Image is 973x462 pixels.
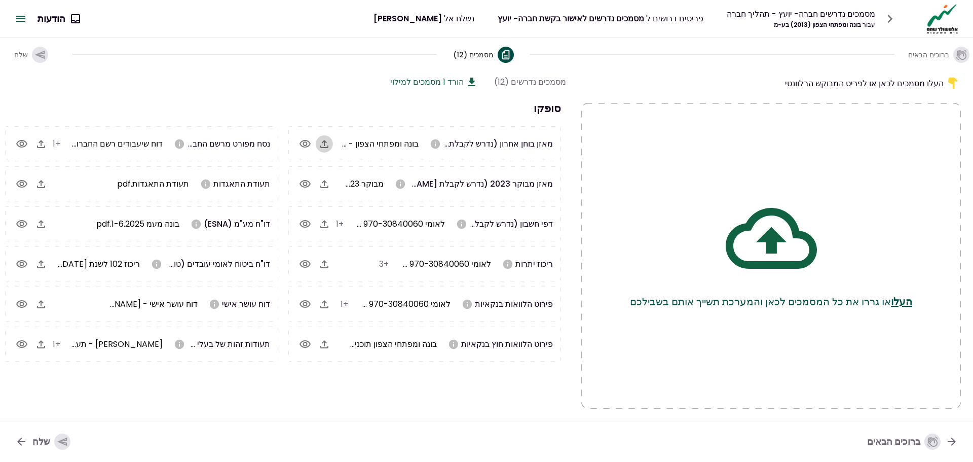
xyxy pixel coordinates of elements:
span: מסמכים (12) [453,50,494,60]
svg: אנא העלו צילום תעודת זהות של כל בעלי מניות החברה (לת.ז. ביומטרית יש להעלות 2 צדדים) [174,339,185,350]
svg: אנא העלו דפי חשבון ל3 חודשים האחרונים לכל החשבונות בנק [456,219,467,230]
span: ריכוז יתרות [515,258,553,270]
span: דוח עושר אישי [222,298,270,310]
button: העלו [891,294,912,309]
span: [PERSON_NAME] [373,13,442,24]
span: מאזן בוחן אחרון (נדרש לקבלת [PERSON_NAME] ירוק) [359,138,553,150]
span: מבוקר 2023.pdf [325,178,384,190]
span: +1 [336,218,344,230]
svg: במידה ונערכת הנהלת חשבונות כפולה בלבד [430,138,441,150]
span: בונה ומפתחי הצפון - מבוקר 2024.pdf [287,138,419,150]
span: דוח שיעבודים רשם החברות 1.4.25.pdf [26,138,163,150]
span: דוח עושר אישי - אלטשולר.pdf [58,298,198,310]
div: בונה ומפתחי הצפון (2013) בע~מ [727,20,875,29]
span: לאומי 970-30840060 תנועות 3 חוד' 19.8.25.pdf [271,218,445,230]
span: מאזן מבוקר 2023 (נדרש לקבלת [PERSON_NAME] ירוק) [349,178,553,190]
button: ברוכים הבאים [859,429,966,455]
div: שלח [32,434,70,450]
span: ריכוז 102 לשנת 2025.pdf [44,258,140,270]
svg: אנא העלו מאזן מבוקר לשנה 2023 [395,179,406,190]
p: או גררו את כל המסמכים לכאן והמערכת תשייך אותם בשבילכם [630,294,912,309]
img: Logo [924,3,961,34]
span: פירוט הלוואות בנקאיות [475,298,553,310]
button: ברוכים הבאים [911,39,967,71]
span: תעודות זהות של בעלי החברה [171,338,270,350]
button: מסמכים (12) [453,39,514,71]
span: לאומי 970-30840060 פקדון ק.ע.מדינה 17.8.25.pdf [307,258,491,270]
svg: אנא העלו דו"ח מע"מ (ESNA) משנת 2023 ועד היום [191,219,202,230]
div: העלו מסמכים לכאן או לפריט המבוקש הרלוונטי [581,76,961,91]
span: דו"ח ביטוח לאומי עובדים (טופס 102) [145,258,270,270]
span: +1 [341,298,348,310]
span: בונה מעמ 1-6.2025.pdf [96,218,179,230]
svg: אנא העלו פרוט הלוואות מהבנקים [462,299,473,310]
svg: אנא העלו ריכוז יתרות עדכני בבנקים, בחברות אשראי חוץ בנקאיות ובחברות כרטיסי אשראי [502,259,513,270]
span: +1 [53,138,60,150]
span: תעודת התאגדות [213,178,270,190]
span: נסח מפורט מרשם החברות [180,138,270,150]
span: לאומי 970-30840060 הלואות 19.8.25.pdf [297,298,451,310]
svg: אנא העלו נסח חברה מפורט כולל שעבודים [174,138,185,150]
button: הורד 1 מסמכים למילוי [390,76,478,88]
svg: אנא העלו תעודת התאגדות של החברה [200,179,211,190]
div: מסמכים נדרשים חברה- יועץ - תהליך חברה [727,8,875,20]
svg: אנא העלו פרוט הלוואות חוץ בנקאיות של החברה [448,339,459,350]
span: +1 [53,338,60,350]
span: מסמכים נדרשים לאישור בקשת חברה- יועץ [498,13,644,24]
span: בוטרוס חורי - תעודת זהות.jpg [32,338,163,350]
span: פירוט הלוואות חוץ בנקאיות [461,338,553,350]
span: בונה ומפתחי הצפון תוכנית עסקית.pdf [309,338,437,350]
button: שלח [7,429,79,455]
span: ברוכים הבאים [908,50,949,60]
div: ברוכים הבאים [867,434,941,450]
div: פריטים דרושים ל [498,12,703,25]
span: דו"ח מע"מ (ESNA) [204,218,270,230]
div: מסמכים נדרשים (12) [494,76,566,88]
span: שלח [14,50,28,60]
button: שלח [6,39,56,71]
svg: אנא הורידו את הטופס מלמעלה. יש למלא ולהחזיר חתום על ידי הבעלים [209,299,220,310]
span: תעודת התאגדות.pdf [117,178,189,190]
div: נשלח אל [373,12,474,25]
svg: אנא העלו טופס 102 משנת 2023 ועד היום [151,259,162,270]
button: הודעות [29,6,88,32]
span: +3 [379,258,389,270]
span: עבור [863,20,875,29]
